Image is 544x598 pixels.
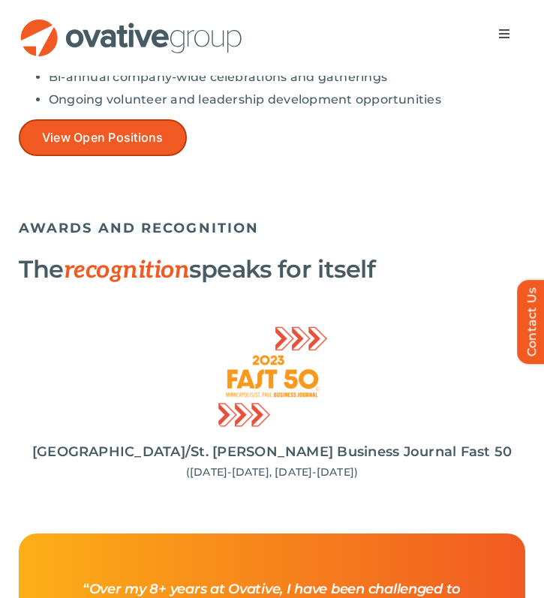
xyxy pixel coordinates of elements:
li: Ongoing volunteer and leadership development opportunities [49,92,525,107]
h5: AWARDS AND RECOGNITION [19,220,525,236]
span: View Open Positions [42,131,164,145]
a: View Open Positions [19,119,187,156]
h6: [GEOGRAPHIC_DATA]/St. [PERSON_NAME] Business Journal Fast 50 [11,443,533,460]
span: recognition [64,256,190,284]
nav: Menu [483,19,525,49]
p: ([DATE]-[DATE], [DATE]-[DATE]) [11,465,533,479]
a: OG_Full_horizontal_RGB [19,17,244,32]
li: Bi-annual company-wide celebrations and gatherings [49,70,525,85]
h2: The speaks for itself [19,255,525,284]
